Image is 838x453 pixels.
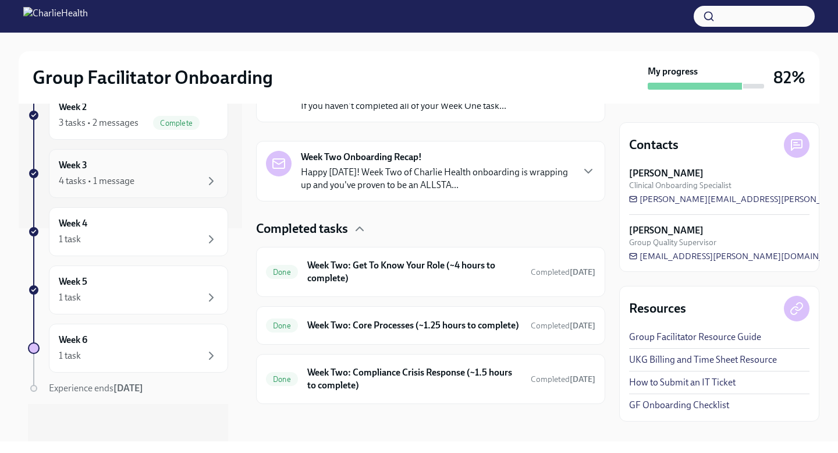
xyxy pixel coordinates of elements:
[28,266,228,314] a: Week 51 task
[629,237,716,248] span: Group Quality Supervisor
[153,119,200,128] span: Complete
[629,167,704,180] strong: [PERSON_NAME]
[28,149,228,198] a: Week 34 tasks • 1 message
[629,331,761,344] a: Group Facilitator Resource Guide
[773,67,805,88] h3: 82%
[301,100,506,112] p: If you haven't completed all of your Week One task...
[256,220,605,238] div: Completed tasks
[570,321,595,331] strong: [DATE]
[629,136,679,154] h4: Contacts
[59,349,81,362] div: 1 task
[301,166,572,192] p: Happy [DATE]! Week Two of Charlie Health onboarding is wrapping up and you've proven to be an ALL...
[49,383,143,394] span: Experience ends
[301,151,422,164] strong: Week Two Onboarding Recap!
[59,175,134,187] div: 4 tasks • 1 message
[28,91,228,140] a: Week 23 tasks • 2 messagesComplete
[59,101,87,114] h6: Week 2
[531,267,595,277] span: Completed
[33,66,273,89] h2: Group Facilitator Onboarding
[59,291,81,304] div: 1 task
[570,267,595,277] strong: [DATE]
[59,275,87,288] h6: Week 5
[266,257,595,287] a: DoneWeek Two: Get To Know Your Role (~4 hours to complete)Completed[DATE]
[629,399,729,412] a: GF Onboarding Checklist
[266,268,298,277] span: Done
[23,7,88,26] img: CharlieHealth
[59,233,81,246] div: 1 task
[256,220,348,238] h4: Completed tasks
[59,217,87,230] h6: Week 4
[59,159,87,172] h6: Week 3
[629,353,777,366] a: UKG Billing and Time Sheet Resource
[629,376,736,389] a: How to Submit an IT Ticket
[629,224,704,237] strong: [PERSON_NAME]
[266,321,298,330] span: Done
[307,319,521,332] h6: Week Two: Core Processes (~1.25 hours to complete)
[570,374,595,384] strong: [DATE]
[307,259,521,285] h6: Week Two: Get To Know Your Role (~4 hours to complete)
[648,65,698,78] strong: My progress
[266,316,595,335] a: DoneWeek Two: Core Processes (~1.25 hours to complete)Completed[DATE]
[113,383,143,394] strong: [DATE]
[629,300,686,317] h4: Resources
[531,320,595,331] span: August 29th, 2025 12:07
[531,374,595,385] span: August 29th, 2025 12:08
[531,321,595,331] span: Completed
[629,180,732,191] span: Clinical Onboarding Specialist
[307,366,521,392] h6: Week Two: Compliance Crisis Response (~1.5 hours to complete)
[531,374,595,384] span: Completed
[59,334,87,346] h6: Week 6
[531,267,595,278] span: September 12th, 2025 15:43
[28,324,228,373] a: Week 61 task
[28,207,228,256] a: Week 41 task
[266,375,298,384] span: Done
[59,116,139,129] div: 3 tasks • 2 messages
[266,364,595,394] a: DoneWeek Two: Compliance Crisis Response (~1.5 hours to complete)Completed[DATE]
